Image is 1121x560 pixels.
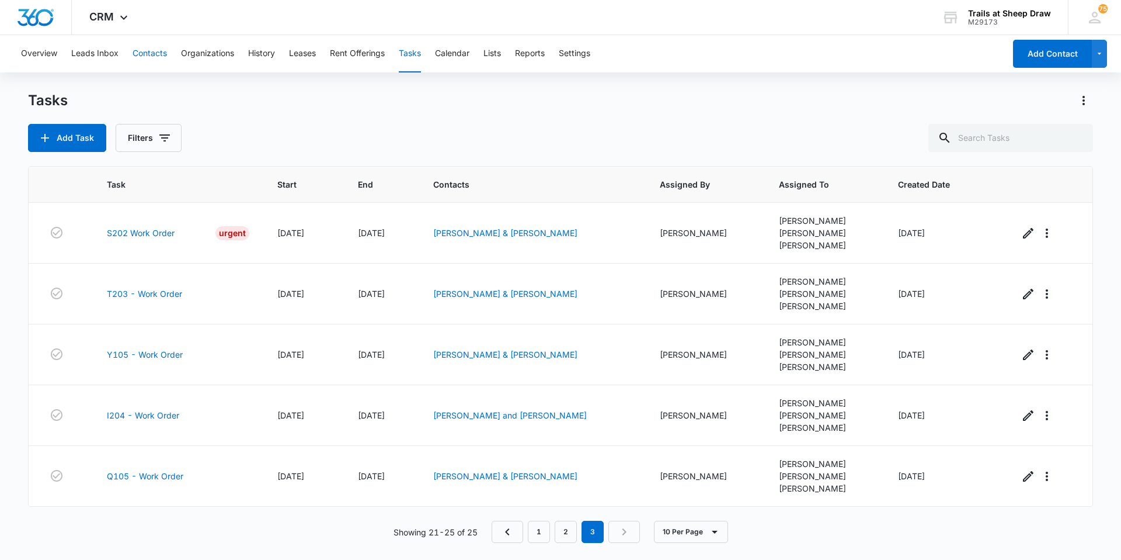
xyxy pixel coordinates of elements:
[181,35,234,72] button: Organizations
[89,11,114,23] span: CRM
[215,226,249,240] div: Urgent
[107,178,232,191] span: Task
[898,178,974,191] span: Created Date
[779,361,870,373] div: [PERSON_NAME]
[107,470,183,482] a: Q105 - Work Order
[660,348,751,361] div: [PERSON_NAME]
[660,288,751,300] div: [PERSON_NAME]
[133,35,167,72] button: Contacts
[358,350,385,359] span: [DATE]
[779,227,870,239] div: [PERSON_NAME]
[779,300,870,312] div: [PERSON_NAME]
[1013,40,1092,68] button: Add Contact
[277,289,304,299] span: [DATE]
[277,410,304,420] span: [DATE]
[660,178,734,191] span: Assigned By
[358,410,385,420] span: [DATE]
[654,521,728,543] button: 10 Per Page
[779,397,870,409] div: [PERSON_NAME]
[433,228,577,238] a: [PERSON_NAME] & [PERSON_NAME]
[898,471,925,481] span: [DATE]
[358,289,385,299] span: [DATE]
[779,239,870,251] div: [PERSON_NAME]
[898,410,925,420] span: [DATE]
[779,482,870,495] div: [PERSON_NAME]
[898,350,925,359] span: [DATE]
[433,410,587,420] a: [PERSON_NAME] and [PERSON_NAME]
[1074,91,1093,110] button: Actions
[399,35,421,72] button: Tasks
[582,521,604,543] em: 3
[898,228,925,238] span: [DATE]
[28,124,106,152] button: Add Task
[1098,4,1108,13] div: notifications count
[433,178,615,191] span: Contacts
[779,275,870,288] div: [PERSON_NAME]
[928,124,1093,152] input: Search Tasks
[21,35,57,72] button: Overview
[277,471,304,481] span: [DATE]
[528,521,550,543] a: Page 1
[492,521,640,543] nav: Pagination
[779,421,870,434] div: [PERSON_NAME]
[358,228,385,238] span: [DATE]
[660,227,751,239] div: [PERSON_NAME]
[358,471,385,481] span: [DATE]
[492,521,523,543] a: Previous Page
[660,409,751,421] div: [PERSON_NAME]
[779,470,870,482] div: [PERSON_NAME]
[248,35,275,72] button: History
[277,228,304,238] span: [DATE]
[71,35,119,72] button: Leads Inbox
[358,178,388,191] span: End
[779,215,870,227] div: [PERSON_NAME]
[898,289,925,299] span: [DATE]
[435,35,469,72] button: Calendar
[433,289,577,299] a: [PERSON_NAME] & [PERSON_NAME]
[1098,4,1108,13] span: 75
[559,35,590,72] button: Settings
[483,35,501,72] button: Lists
[660,470,751,482] div: [PERSON_NAME]
[277,178,312,191] span: Start
[394,526,478,538] p: Showing 21-25 of 25
[555,521,577,543] a: Page 2
[107,288,182,300] a: T203 - Work Order
[107,348,183,361] a: Y105 - Work Order
[968,18,1051,26] div: account id
[107,227,175,239] a: S202 Work Order
[779,409,870,421] div: [PERSON_NAME]
[330,35,385,72] button: Rent Offerings
[779,458,870,470] div: [PERSON_NAME]
[277,350,304,359] span: [DATE]
[433,350,577,359] a: [PERSON_NAME] & [PERSON_NAME]
[779,336,870,348] div: [PERSON_NAME]
[107,409,179,421] a: I204 - Work Order
[779,348,870,361] div: [PERSON_NAME]
[779,288,870,300] div: [PERSON_NAME]
[968,9,1051,18] div: account name
[433,471,577,481] a: [PERSON_NAME] & [PERSON_NAME]
[289,35,316,72] button: Leases
[779,178,853,191] span: Assigned To
[515,35,545,72] button: Reports
[116,124,182,152] button: Filters
[28,92,68,109] h1: Tasks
